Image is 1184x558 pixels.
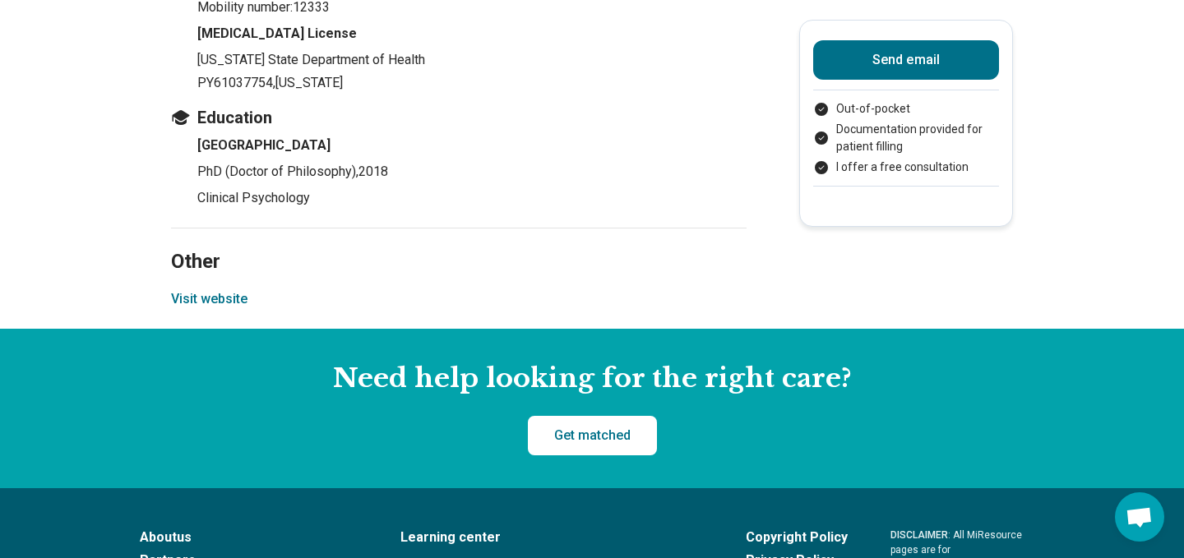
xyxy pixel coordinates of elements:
button: Send email [813,40,999,80]
h2: Need help looking for the right care? [13,362,1171,396]
button: Visit website [171,289,247,309]
p: PY61037754 [197,73,747,93]
h4: [GEOGRAPHIC_DATA] [197,136,747,155]
p: [US_STATE] State Department of Health [197,50,747,70]
a: Learning center [400,528,703,547]
a: Copyright Policy [746,528,848,547]
p: PhD (Doctor of Philosophy) , 2018 [197,162,747,182]
h3: Education [171,106,747,129]
span: DISCLAIMER [890,529,948,541]
a: Aboutus [140,528,358,547]
h4: [MEDICAL_DATA] License [197,24,747,44]
a: Open chat [1115,492,1164,542]
ul: Payment options [813,100,999,176]
h2: Other [171,209,747,276]
li: I offer a free consultation [813,159,999,176]
li: Documentation provided for patient filling [813,121,999,155]
li: Out-of-pocket [813,100,999,118]
span: , [US_STATE] [273,75,343,90]
p: Clinical Psychology [197,188,747,208]
a: Get matched [528,416,657,455]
